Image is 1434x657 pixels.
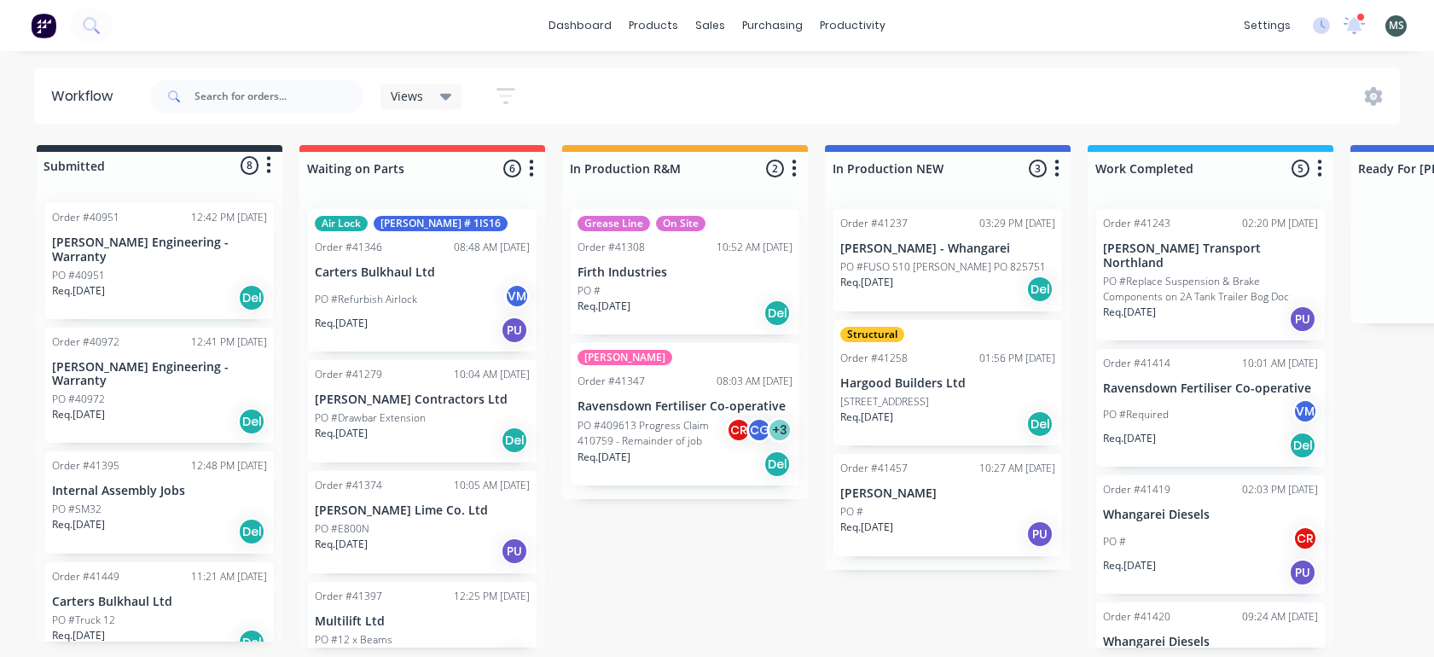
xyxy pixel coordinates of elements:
[315,292,417,307] p: PO #Refurbish Airlock
[1103,609,1170,625] div: Order #41420
[315,367,382,382] div: Order #41279
[52,235,267,265] p: [PERSON_NAME] Engineering - Warranty
[238,284,265,311] div: Del
[1103,274,1318,305] p: PO #Replace Suspension & Brake Components on 2A Tank Trailer Bog Doc
[840,486,1055,501] p: [PERSON_NAME]
[504,283,530,309] div: VM
[763,299,791,327] div: Del
[1103,482,1170,497] div: Order #41419
[454,478,530,493] div: 10:05 AM [DATE]
[840,216,908,231] div: Order #41237
[52,458,119,474] div: Order #41395
[717,374,792,389] div: 08:03 AM [DATE]
[763,451,791,478] div: Del
[315,216,368,231] div: Air Lock
[501,427,528,454] div: Del
[52,484,267,498] p: Internal Assembly Jobs
[454,240,530,255] div: 08:48 AM [DATE]
[578,265,792,280] p: Firth Industries
[1289,305,1316,333] div: PU
[315,537,368,552] p: Req. [DATE]
[1289,432,1316,459] div: Del
[1103,356,1170,371] div: Order #41414
[501,538,528,565] div: PU
[45,328,274,444] div: Order #4097212:41 PM [DATE][PERSON_NAME] Engineering - WarrantyPO #40972Req.[DATE]Del
[979,351,1055,366] div: 01:56 PM [DATE]
[840,259,1046,275] p: PO #FUSO 510 [PERSON_NAME] PO 825751
[315,410,426,426] p: PO #Drawbar Extension
[1096,349,1325,468] div: Order #4141410:01 AM [DATE]Ravensdown Fertiliser Co-operativePO #RequiredVMReq.[DATE]Del
[979,461,1055,476] div: 10:27 AM [DATE]
[578,283,601,299] p: PO #
[315,503,530,518] p: [PERSON_NAME] Lime Co. Ltd
[746,417,772,443] div: CG
[1242,482,1318,497] div: 02:03 PM [DATE]
[1103,558,1156,573] p: Req. [DATE]
[540,13,620,38] a: dashboard
[191,569,267,584] div: 11:21 AM [DATE]
[308,360,537,462] div: Order #4127910:04 AM [DATE][PERSON_NAME] Contractors LtdPO #Drawbar ExtensionReq.[DATE]Del
[52,502,102,517] p: PO #SM32
[571,209,799,334] div: Grease LineOn SiteOrder #4130810:52 AM [DATE]Firth IndustriesPO #Req.[DATE]Del
[840,241,1055,256] p: [PERSON_NAME] - Whangarei
[833,454,1062,556] div: Order #4145710:27 AM [DATE][PERSON_NAME]PO #Req.[DATE]PU
[374,216,508,231] div: [PERSON_NAME] # 1IS16
[238,518,265,545] div: Del
[1292,398,1318,424] div: VM
[315,521,369,537] p: PO #E800N
[315,426,368,441] p: Req. [DATE]
[578,374,645,389] div: Order #41347
[1242,216,1318,231] div: 02:20 PM [DATE]
[52,334,119,350] div: Order #40972
[1389,18,1404,33] span: MS
[1026,520,1054,548] div: PU
[191,210,267,225] div: 12:42 PM [DATE]
[454,367,530,382] div: 10:04 AM [DATE]
[52,628,105,643] p: Req. [DATE]
[620,13,687,38] div: products
[840,351,908,366] div: Order #41258
[1103,241,1318,270] p: [PERSON_NAME] Transport Northland
[578,450,630,465] p: Req. [DATE]
[840,461,908,476] div: Order #41457
[1289,559,1316,586] div: PU
[1096,209,1325,340] div: Order #4124302:20 PM [DATE][PERSON_NAME] Transport NorthlandPO #Replace Suspension & Brake Compon...
[52,392,105,407] p: PO #40972
[726,417,752,443] div: CR
[840,520,893,535] p: Req. [DATE]
[1235,13,1299,38] div: settings
[840,376,1055,391] p: Hargood Builders Ltd
[315,478,382,493] div: Order #41374
[45,451,274,554] div: Order #4139512:48 PM [DATE]Internal Assembly JobsPO #SM32Req.[DATE]Del
[979,216,1055,231] div: 03:29 PM [DATE]
[833,209,1062,311] div: Order #4123703:29 PM [DATE][PERSON_NAME] - WhangareiPO #FUSO 510 [PERSON_NAME] PO 825751Req.[DATE...
[1103,216,1170,231] div: Order #41243
[1103,508,1318,522] p: Whangarei Diesels
[811,13,894,38] div: productivity
[578,299,630,314] p: Req. [DATE]
[1242,609,1318,625] div: 09:24 AM [DATE]
[1026,410,1054,438] div: Del
[52,210,119,225] div: Order #40951
[840,504,863,520] p: PO #
[1103,635,1318,649] p: Whangarei Diesels
[1103,381,1318,396] p: Ravensdown Fertiliser Co-operative
[1103,407,1169,422] p: PO #Required
[391,87,423,105] span: Views
[52,595,267,609] p: Carters Bulkhaul Ltd
[1026,276,1054,303] div: Del
[315,240,382,255] div: Order #41346
[571,343,799,485] div: [PERSON_NAME]Order #4134708:03 AM [DATE]Ravensdown Fertiliser Co-operativePO #409613 Progress Cla...
[1096,475,1325,594] div: Order #4141902:03 PM [DATE]Whangarei DieselsPO #CRReq.[DATE]PU
[52,517,105,532] p: Req. [DATE]
[31,13,56,38] img: Factory
[52,268,105,283] p: PO #40951
[45,203,274,319] div: Order #4095112:42 PM [DATE][PERSON_NAME] Engineering - WarrantyPO #40951Req.[DATE]Del
[315,632,392,648] p: PO #12 x Beams
[578,418,726,449] p: PO #409613 Progress Claim 410759 - Remainder of job
[656,216,705,231] div: On Site
[734,13,811,38] div: purchasing
[315,392,530,407] p: [PERSON_NAME] Contractors Ltd
[833,320,1062,445] div: StructuralOrder #4125801:56 PM [DATE]Hargood Builders Ltd[STREET_ADDRESS]Req.[DATE]Del
[454,589,530,604] div: 12:25 PM [DATE]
